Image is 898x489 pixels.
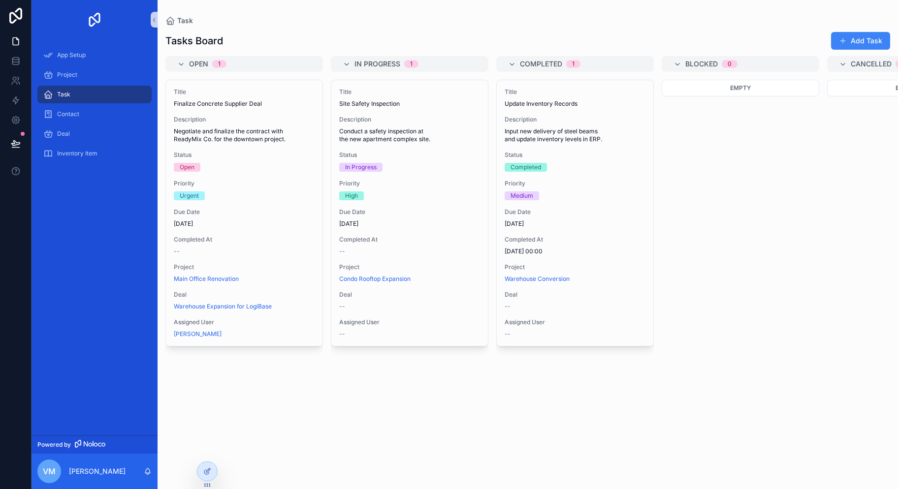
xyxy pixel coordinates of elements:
span: Assigned User [505,318,645,326]
span: Description [505,116,645,123]
span: -- [505,303,511,310]
span: Empty [730,84,751,92]
span: Status [505,151,645,159]
a: TitleSite Safety InspectionDescriptionConduct a safety inspection at the new apartment complex si... [331,80,488,346]
span: Status [174,151,315,159]
a: Warehouse Expansion for LogiBase [174,303,272,310]
a: TitleFinalize Concrete Supplier DealDescriptionNegotiate and finalize the contract with ReadyMix ... [165,80,323,346]
span: Cancelled [851,59,892,69]
span: Inventory Item [57,150,97,157]
div: Medium [511,191,533,200]
span: Assigned User [174,318,315,326]
span: Task [57,91,70,98]
span: Completed At [174,236,315,244]
a: TitleUpdate Inventory RecordsDescriptionInput new delivery of steel beams and update inventory le... [496,80,654,346]
span: Title [339,88,480,96]
div: Urgent [180,191,199,200]
span: Deal [339,291,480,299]
span: Deal [505,291,645,299]
span: Due Date [339,208,480,216]
div: Completed [511,163,541,172]
span: Project [339,263,480,271]
span: VM [43,465,56,477]
span: In Progress [354,59,400,69]
div: scrollable content [32,39,158,175]
span: Update Inventory Records [505,100,645,108]
a: Task [37,86,152,103]
span: Title [174,88,315,96]
span: Priority [174,180,315,187]
a: Project [37,66,152,84]
span: Deal [174,291,315,299]
p: [PERSON_NAME] [69,466,126,476]
span: Due Date [505,208,645,216]
span: -- [339,303,345,310]
a: App Setup [37,46,152,64]
div: 1 [218,60,221,68]
span: Priority [505,180,645,187]
span: Title [505,88,645,96]
a: [PERSON_NAME] [174,330,222,338]
div: In Progress [345,163,377,172]
span: Deal [57,130,70,138]
span: Description [174,116,315,123]
span: Completed At [505,236,645,244]
a: Task [165,16,193,26]
span: Task [177,16,193,26]
span: Completed At [339,236,480,244]
button: Add Task [831,32,890,50]
div: High [345,191,358,200]
span: Blocked [685,59,718,69]
span: Site Safety Inspection [339,100,480,108]
span: Priority [339,180,480,187]
span: -- [505,330,511,338]
span: App Setup [57,51,86,59]
div: 1 [410,60,413,68]
span: Due Date [174,208,315,216]
span: -- [174,247,180,255]
span: Status [339,151,480,159]
span: Powered by [37,441,71,449]
img: App logo [87,12,102,28]
span: Assigned User [339,318,480,326]
span: [DATE] [505,220,645,228]
span: Negotiate and finalize the contract with ReadyMix Co. for the downtown project. [174,127,315,143]
a: Powered by [32,435,158,454]
div: 0 [728,60,732,68]
a: Main Office Renovation [174,275,239,283]
div: 1 [572,60,575,68]
span: -- [339,330,345,338]
a: Condo Rooftop Expansion [339,275,411,283]
a: Deal [37,125,152,143]
h1: Tasks Board [165,34,223,48]
span: Project [57,71,77,79]
span: Completed [520,59,562,69]
div: Open [180,163,194,172]
span: [DATE] [339,220,480,228]
span: [DATE] [174,220,315,228]
span: Project [505,263,645,271]
a: Inventory Item [37,145,152,162]
a: Contact [37,105,152,123]
span: -- [339,247,345,255]
span: Finalize Concrete Supplier Deal [174,100,315,108]
a: Warehouse Conversion [505,275,570,283]
span: Description [339,116,480,123]
span: Input new delivery of steel beams and update inventory levels in ERP. [505,127,645,143]
span: Contact [57,110,79,118]
span: Conduct a safety inspection at the new apartment complex site. [339,127,480,143]
span: Open [189,59,208,69]
span: [DATE] 00:00 [505,247,645,255]
span: Project [174,263,315,271]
